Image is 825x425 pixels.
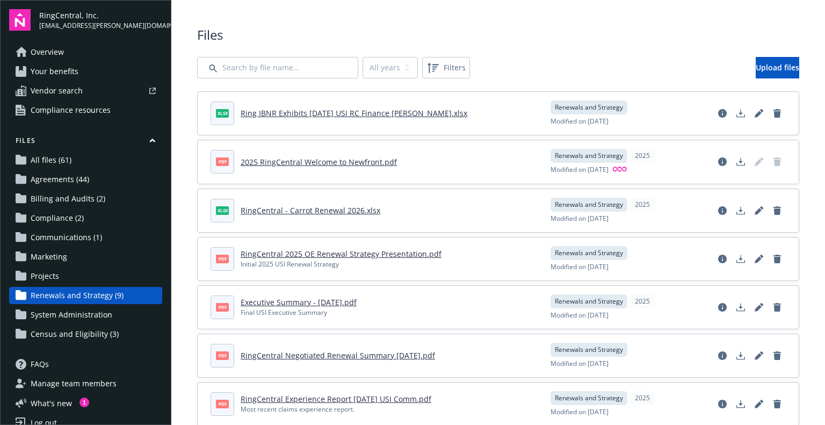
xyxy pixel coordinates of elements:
span: Overview [31,44,64,61]
div: 2025 [629,391,655,405]
a: Download document [732,250,749,268]
div: 1 [79,398,89,407]
span: Modified on [DATE] [551,165,609,175]
a: View file details [714,250,731,268]
a: Download document [732,153,749,170]
a: Delete document [769,299,786,316]
span: Renewals and Strategy [555,151,623,161]
a: System Administration [9,306,162,323]
span: pdf [216,157,229,165]
a: Download document [732,299,749,316]
div: 2025 [629,149,655,163]
a: Census and Eligibility (3) [9,326,162,343]
button: RingCentral, Inc.[EMAIL_ADDRESS][PERSON_NAME][DOMAIN_NAME] [39,9,162,31]
a: Executive Summary - [DATE].pdf [241,297,357,307]
span: Modified on [DATE] [551,117,609,126]
div: 2025 [629,198,655,212]
span: Filters [444,62,466,73]
a: Manage team members [9,375,162,392]
span: Marketing [31,248,67,265]
a: RingCentral Experience Report [DATE] USI Comm.pdf [241,394,431,404]
span: Compliance resources [31,102,111,119]
div: Most recent claims experience report. [241,405,431,414]
a: Renewals and Strategy (9) [9,287,162,304]
a: Compliance (2) [9,210,162,227]
button: What's new1 [9,398,89,409]
span: Upload files [756,62,799,73]
a: All files (61) [9,152,162,169]
a: RingCentral - Carrot Renewal 2026.xlsx [241,205,380,215]
a: Edit document [750,347,768,364]
span: Renewals and Strategy [555,297,623,306]
span: Manage team members [31,375,117,392]
span: xlsx [216,206,229,214]
span: Billing and Audits (2) [31,190,105,207]
span: Modified on [DATE] [551,214,609,224]
a: RingCentral 2025 OE Renewal Strategy Presentation.pdf [241,249,442,259]
span: Projects [31,268,59,285]
span: Your benefits [31,63,78,80]
a: View file details [714,105,731,122]
a: Edit document [750,105,768,122]
div: 2025 [629,294,655,308]
a: Upload files [756,57,799,78]
span: Renewals and Strategy [555,393,623,403]
a: Compliance resources [9,102,162,119]
span: Edit document [750,153,768,170]
span: pdf [216,400,229,408]
a: Download document [732,202,749,219]
span: pdf [216,255,229,263]
a: Delete document [769,250,786,268]
span: Modified on [DATE] [551,311,609,320]
a: Delete document [769,202,786,219]
span: Delete document [769,153,786,170]
input: Search by file name... [197,57,358,78]
a: 2025 RingCentral Welcome to Newfront.pdf [241,157,397,167]
img: navigator-logo.svg [9,9,31,31]
a: Agreements (44) [9,171,162,188]
a: Delete document [769,105,786,122]
button: Files [9,136,162,149]
a: Download document [732,347,749,364]
a: FAQs [9,356,162,373]
a: Communications (1) [9,229,162,246]
span: pdf [216,303,229,311]
a: View file details [714,202,731,219]
a: Your benefits [9,63,162,80]
a: Edit document [750,250,768,268]
a: Marketing [9,248,162,265]
span: Renewals and Strategy (9) [31,287,124,304]
button: Filters [422,57,470,78]
span: Filters [424,59,468,76]
div: Initial 2025 USI Renewal Strategy [241,260,442,269]
a: Projects [9,268,162,285]
span: Renewals and Strategy [555,248,623,258]
span: Modified on [DATE] [551,359,609,369]
a: Billing and Audits (2) [9,190,162,207]
a: RingCentral Negotiated Renewal Summary [DATE].pdf [241,350,435,361]
a: View file details [714,299,731,316]
a: View file details [714,153,731,170]
span: Modified on [DATE] [551,407,609,417]
a: View file details [714,347,731,364]
span: Agreements (44) [31,171,89,188]
a: Download document [732,105,749,122]
span: What ' s new [31,398,72,409]
a: Overview [9,44,162,61]
a: Delete document [769,347,786,364]
a: Edit document [750,395,768,413]
span: Renewals and Strategy [555,103,623,112]
a: Delete document [769,395,786,413]
span: Modified on [DATE] [551,262,609,272]
span: Vendor search [31,82,83,99]
span: Compliance (2) [31,210,84,227]
span: Files [197,26,799,44]
span: System Administration [31,306,112,323]
span: Renewals and Strategy [555,345,623,355]
span: FAQs [31,356,49,373]
div: Final USI Executive Summary [241,308,357,318]
a: Vendor search [9,82,162,99]
span: RingCentral, Inc. [39,10,162,21]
